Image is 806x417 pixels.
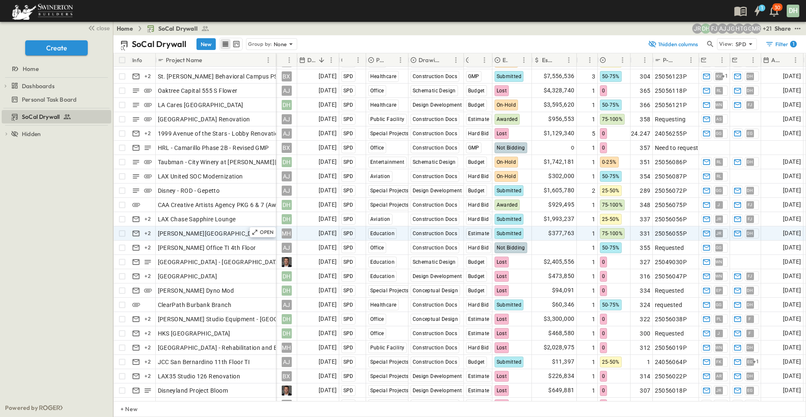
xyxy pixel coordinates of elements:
span: Budget [468,159,485,165]
span: [DATE] [319,143,337,152]
span: Submitted [497,188,522,194]
div: Gerrad Gerber (gerrad.gerber@swinerton.com) [743,24,753,34]
button: Sort [442,55,451,65]
span: Office [370,245,384,251]
div: Haaris Tahmas (haaris.tahmas@swinerton.com) [734,24,744,34]
span: 25056086P [655,158,687,166]
div: MH [282,228,292,239]
span: Hard Bid [468,245,489,251]
span: Dashboards [22,82,55,90]
span: SPD [343,245,353,251]
button: Sort [317,55,326,65]
div: DH [282,200,292,210]
span: SPD [343,116,353,122]
button: Menu [748,55,758,65]
p: 30 [775,4,780,11]
span: 3 [592,72,595,81]
span: 1 [592,115,595,123]
button: 1hidden columns [643,38,704,50]
span: WN [715,105,722,105]
span: Construction Docs [413,173,458,179]
span: Design Development [413,102,462,108]
p: OPEN [260,229,274,236]
button: Menu [790,55,801,65]
span: [DATE] [319,71,337,81]
span: 75-100% [602,202,623,208]
span: $302,000 [548,171,574,181]
button: Menu [618,55,628,65]
div: AJ [282,86,292,96]
span: 1 [592,144,595,152]
button: Sort [708,55,717,65]
button: New [196,38,216,50]
button: DH [786,4,800,18]
span: [DATE] [319,228,337,238]
p: Estimate Amount [542,56,553,64]
span: FJ [748,205,753,205]
button: Sort [634,55,643,65]
span: 348 [640,201,650,209]
button: Sort [555,55,564,65]
p: + 21 [763,24,771,33]
span: 25-50% [602,188,620,194]
p: Group by: [248,40,272,48]
span: 1 [592,87,595,95]
span: Special Projects [370,188,409,194]
button: Menu [263,55,273,65]
span: $377,763 [548,228,574,238]
h6: 1 [761,5,763,11]
span: LAX United SOC Modernization [158,172,243,181]
span: [DATE] [783,200,801,210]
div: AJ [282,186,292,196]
span: [DATE] [783,171,801,181]
span: 289 [640,186,650,195]
div: DH [787,5,799,17]
button: Sort [280,55,289,65]
span: [GEOGRAPHIC_DATA] Renovation [158,115,250,123]
span: On-Hold [497,102,516,108]
span: Personal Task Board [22,95,76,104]
button: Sort [386,55,395,65]
span: Entertainment [370,159,405,165]
div: BX [282,71,292,81]
span: 1 [592,201,595,209]
span: Awarded [497,202,518,208]
span: [DATE] [783,228,801,238]
a: Dashboards [11,80,110,92]
span: [DATE] [319,129,337,138]
span: SPD [343,173,353,179]
span: 365 [640,87,650,95]
span: $4,328,740 [544,86,575,95]
div: Meghana Raj (meghana.raj@swinerton.com) [751,24,761,34]
span: Need to request [655,144,699,152]
p: View: [719,39,734,49]
span: [DATE] [319,157,337,167]
span: Submitted [497,73,522,79]
p: SoCal Drywall [132,38,186,50]
span: $7,556,536 [544,71,575,81]
button: Sort [608,55,618,65]
div: + 2 [143,243,153,253]
span: Submitted [497,231,522,236]
div: + 2 [143,129,153,139]
span: [DATE] [319,186,337,195]
span: + 1 [722,72,728,81]
span: 1 [592,229,595,238]
span: SPD [343,188,353,194]
span: SPD [343,145,353,151]
p: Project Name [166,56,202,64]
span: GG [716,247,722,248]
span: Estimate [468,231,489,236]
div: Francisco J. Sanchez (frsanchez@swinerton.com) [709,24,719,34]
img: 6c363589ada0b36f064d841b69d3a419a338230e66bb0a533688fa5cc3e9e735.png [10,2,75,20]
img: Profile Picture [282,257,292,267]
span: 1 [592,158,595,166]
span: SPD [343,88,353,94]
div: Daryll Hayward (daryll.hayward@swinerton.com) [701,24,711,34]
span: On-Hold [497,173,516,179]
button: Menu [640,55,650,65]
span: 337 [640,215,650,223]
